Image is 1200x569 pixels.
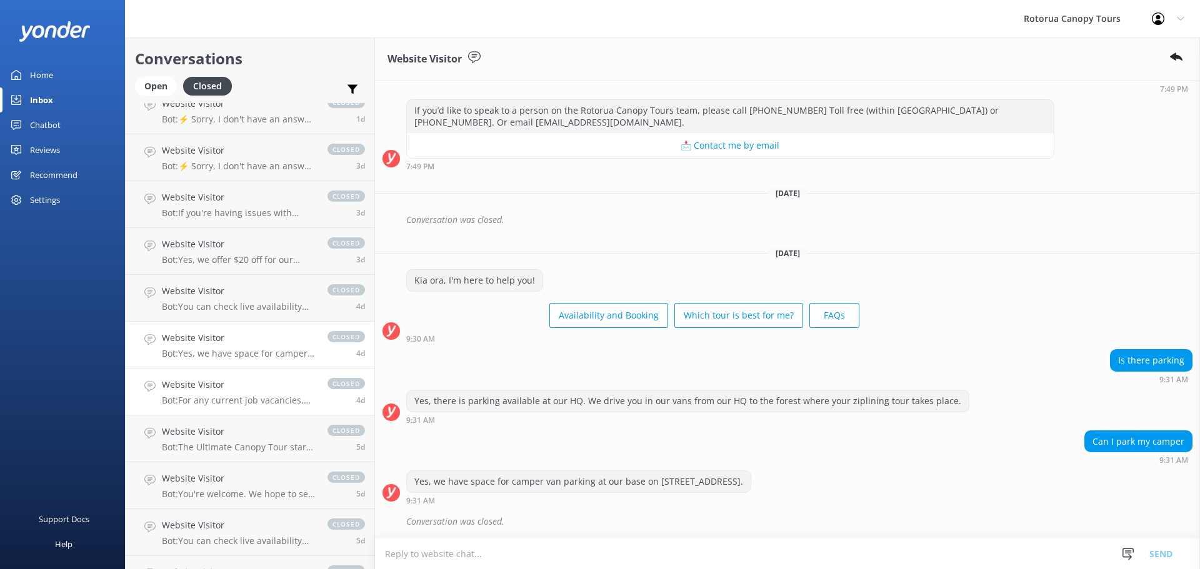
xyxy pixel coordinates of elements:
[126,369,374,415] a: Website VisitorBot:For any current job vacancies, please visit [URL][DOMAIN_NAME] :).closed4d
[327,190,365,202] span: closed
[768,248,807,259] span: [DATE]
[406,335,435,343] strong: 9:30 AM
[768,188,807,199] span: [DATE]
[356,254,365,265] span: Sep 07 2025 01:27pm (UTC +12:00) Pacific/Auckland
[382,209,1192,230] div: 2025-08-06T22:23:37.969
[39,507,89,532] div: Support Docs
[162,488,315,500] p: Bot: You're welcome. We hope to see you soon!
[407,471,751,492] div: Yes, we have space for camper van parking at our base on [STREET_ADDRESS].
[55,532,72,557] div: Help
[406,209,1192,230] div: Conversation was closed.
[327,378,365,389] span: closed
[126,275,374,322] a: Website VisitorBot:You can check live availability and make a booking for the Original Canopy Tou...
[162,378,315,392] h4: Website Visitor
[162,284,315,298] h4: Website Visitor
[162,301,315,312] p: Bot: You can check live availability and make a booking for the Original Canopy Tour here: [URL][...
[327,284,365,295] span: closed
[356,301,365,312] span: Sep 07 2025 11:04am (UTC +12:00) Pacific/Auckland
[162,237,315,251] h4: Website Visitor
[162,254,315,265] p: Bot: Yes, we offer $20 off for our Rotorua locals. Use code 'LOCALLOVE20' at the checkout.
[126,181,374,228] a: Website VisitorBot:If you're having issues with online booking, please call us on 0800 CANOPY (22...
[356,488,365,499] span: Sep 06 2025 09:38am (UTC +12:00) Pacific/Auckland
[162,114,315,125] p: Bot: ⚡ Sorry, I don't have an answer for that. Could you please try and rephrase your question? A...
[407,270,542,291] div: Kia ora, I'm here to help you!
[30,87,53,112] div: Inbox
[406,511,1192,532] div: Conversation was closed.
[356,114,365,124] span: Sep 09 2025 04:06pm (UTC +12:00) Pacific/Auckland
[549,303,668,328] button: Availability and Booking
[126,462,374,509] a: Website VisitorBot:You're welcome. We hope to see you soon!closed5d
[162,97,315,111] h4: Website Visitor
[1084,455,1192,464] div: Sep 07 2025 09:31am (UTC +12:00) Pacific/Auckland
[30,187,60,212] div: Settings
[19,21,91,42] img: yonder-white-logo.png
[406,163,434,171] strong: 7:49 PM
[387,51,462,67] h3: Website Visitor
[126,228,374,275] a: Website VisitorBot:Yes, we offer $20 off for our Rotorua locals. Use code 'LOCALLOVE20' at the ch...
[1110,375,1192,383] div: Sep 07 2025 09:31am (UTC +12:00) Pacific/Auckland
[162,348,315,359] p: Bot: Yes, we have space for camper van parking at our base on [STREET_ADDRESS].
[183,79,238,92] a: Closed
[162,190,315,204] h4: Website Visitor
[406,417,435,424] strong: 9:31 AM
[407,390,969,412] div: Yes, there is parking available at our HQ. We drive you in our vans from our HQ to the forest whe...
[356,535,365,546] span: Sep 06 2025 09:27am (UTC +12:00) Pacific/Auckland
[135,77,177,96] div: Open
[162,395,315,406] p: Bot: For any current job vacancies, please visit [URL][DOMAIN_NAME] :).
[406,415,969,424] div: Sep 07 2025 09:31am (UTC +12:00) Pacific/Auckland
[126,509,374,556] a: Website VisitorBot:You can check live availability and make a booking for the Original Canopy Tou...
[327,472,365,483] span: closed
[162,425,315,438] h4: Website Visitor
[327,144,365,155] span: closed
[406,496,751,505] div: Sep 07 2025 09:31am (UTC +12:00) Pacific/Auckland
[1159,457,1188,464] strong: 9:31 AM
[30,137,60,162] div: Reviews
[1085,431,1192,452] div: Can I park my camper
[162,161,315,172] p: Bot: ⚡ Sorry, I don't have an answer for that. Could you please try and rephrase your question? A...
[356,442,365,452] span: Sep 06 2025 10:12am (UTC +12:00) Pacific/Auckland
[406,162,1054,171] div: Aug 06 2025 07:49pm (UTC +12:00) Pacific/Auckland
[162,144,315,157] h4: Website Visitor
[162,535,315,547] p: Bot: You can check live availability and make a booking for the Original Canopy Tour here: [URL][...
[162,472,315,485] h4: Website Visitor
[1146,84,1192,93] div: Aug 06 2025 07:49pm (UTC +12:00) Pacific/Auckland
[135,47,365,71] h2: Conversations
[1111,350,1192,371] div: Is there parking
[30,112,61,137] div: Chatbot
[407,100,1054,133] div: If you’d like to speak to a person on the Rotorua Canopy Tours team, please call [PHONE_NUMBER] T...
[809,303,859,328] button: FAQs
[162,331,315,345] h4: Website Visitor
[356,395,365,405] span: Sep 06 2025 03:39pm (UTC +12:00) Pacific/Auckland
[356,207,365,218] span: Sep 07 2025 08:45pm (UTC +12:00) Pacific/Auckland
[162,442,315,453] p: Bot: The Ultimate Canopy Tour starts from NZ$229 for kids and NZ$259 for adults, with family pack...
[356,161,365,171] span: Sep 07 2025 09:24pm (UTC +12:00) Pacific/Auckland
[356,348,365,359] span: Sep 07 2025 09:31am (UTC +12:00) Pacific/Auckland
[382,511,1192,532] div: 2025-09-06T23:35:35.858
[674,303,803,328] button: Which tour is best for me?
[327,518,365,530] span: closed
[183,77,232,96] div: Closed
[162,518,315,532] h4: Website Visitor
[1160,86,1188,93] strong: 7:49 PM
[135,79,183,92] a: Open
[162,207,315,219] p: Bot: If you're having issues with online booking, please call us on 0800 CANOPY (226679) toll-fre...
[126,87,374,134] a: Website VisitorBot:⚡ Sorry, I don't have an answer for that. Could you please try and rephrase yo...
[1159,376,1188,383] strong: 9:31 AM
[30,162,77,187] div: Recommend
[327,425,365,436] span: closed
[126,322,374,369] a: Website VisitorBot:Yes, we have space for camper van parking at our base on [STREET_ADDRESS].clos...
[406,334,859,343] div: Sep 07 2025 09:30am (UTC +12:00) Pacific/Auckland
[327,331,365,342] span: closed
[407,133,1054,158] button: 📩 Contact me by email
[327,237,365,249] span: closed
[30,62,53,87] div: Home
[126,415,374,462] a: Website VisitorBot:The Ultimate Canopy Tour starts from NZ$229 for kids and NZ$259 for adults, wi...
[126,134,374,181] a: Website VisitorBot:⚡ Sorry, I don't have an answer for that. Could you please try and rephrase yo...
[406,497,435,505] strong: 9:31 AM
